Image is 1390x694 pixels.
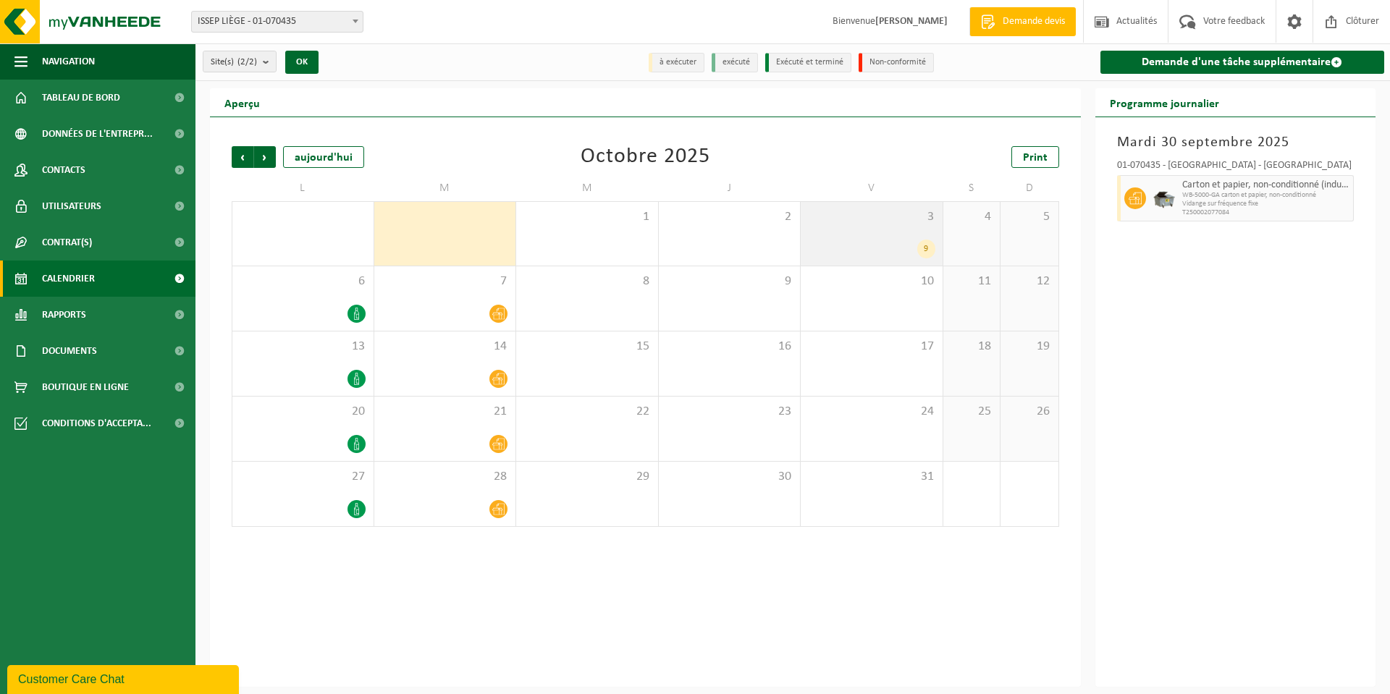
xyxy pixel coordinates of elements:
td: M [374,175,517,201]
td: V [801,175,943,201]
span: 31 [808,469,935,485]
span: 16 [666,339,793,355]
div: 9 [917,240,935,258]
span: 1 [523,209,651,225]
span: 22 [523,404,651,420]
span: 4 [951,209,993,225]
span: Demande devis [999,14,1069,29]
span: 2 [666,209,793,225]
h3: Mardi 30 septembre 2025 [1117,132,1355,153]
button: Site(s)(2/2) [203,51,277,72]
span: Contrat(s) [42,224,92,261]
iframe: chat widget [7,662,242,694]
span: 12 [1008,274,1050,289]
a: Print [1011,146,1059,168]
span: Navigation [42,43,95,80]
span: 11 [951,274,993,289]
h2: Aperçu [210,88,274,117]
span: 25 [951,404,993,420]
li: exécuté [712,53,758,72]
span: ISSEP LIÈGE - 01-070435 [191,11,363,33]
span: 21 [382,404,509,420]
span: 18 [951,339,993,355]
span: ISSEP LIÈGE - 01-070435 [192,12,363,32]
td: J [659,175,801,201]
span: 20 [240,404,366,420]
span: 15 [523,339,651,355]
span: 6 [240,274,366,289]
span: Utilisateurs [42,188,101,224]
span: 5 [1008,209,1050,225]
span: 29 [523,469,651,485]
a: Demande d'une tâche supplémentaire [1100,51,1385,74]
span: Précédent [232,146,253,168]
span: 3 [808,209,935,225]
span: T250002077084 [1182,208,1350,217]
div: 01-070435 - [GEOGRAPHIC_DATA] - [GEOGRAPHIC_DATA] [1117,161,1355,175]
button: OK [285,51,319,74]
span: 8 [523,274,651,289]
li: Non-conformité [859,53,934,72]
li: Exécuté et terminé [765,53,851,72]
span: Carton et papier, non-conditionné (industriel) [1182,179,1350,191]
div: aujourd'hui [283,146,364,168]
span: WB-5000-GA carton et papier, non-conditionné [1182,191,1350,200]
span: 13 [240,339,366,355]
td: L [232,175,374,201]
div: Octobre 2025 [581,146,710,168]
span: Boutique en ligne [42,369,129,405]
span: Calendrier [42,261,95,297]
span: Tableau de bord [42,80,120,116]
span: 28 [382,469,509,485]
count: (2/2) [237,57,257,67]
span: 9 [666,274,793,289]
span: Documents [42,333,97,369]
span: 23 [666,404,793,420]
strong: [PERSON_NAME] [875,16,948,27]
span: Site(s) [211,51,257,73]
span: 30 [666,469,793,485]
h2: Programme journalier [1095,88,1234,117]
span: 7 [382,274,509,289]
span: Print [1023,152,1048,164]
span: 17 [808,339,935,355]
li: à exécuter [649,53,704,72]
span: Rapports [42,297,86,333]
span: Conditions d'accepta... [42,405,151,441]
span: 19 [1008,339,1050,355]
span: 14 [382,339,509,355]
a: Demande devis [969,7,1076,36]
span: 10 [808,274,935,289]
span: Suivant [254,146,276,168]
span: Vidange sur fréquence fixe [1182,200,1350,208]
span: 27 [240,469,366,485]
span: 26 [1008,404,1050,420]
span: Données de l'entrepr... [42,116,153,152]
span: Contacts [42,152,85,188]
td: S [943,175,1001,201]
td: D [1001,175,1058,201]
span: 24 [808,404,935,420]
td: M [516,175,659,201]
img: WB-5000-GAL-GY-01 [1153,187,1175,209]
